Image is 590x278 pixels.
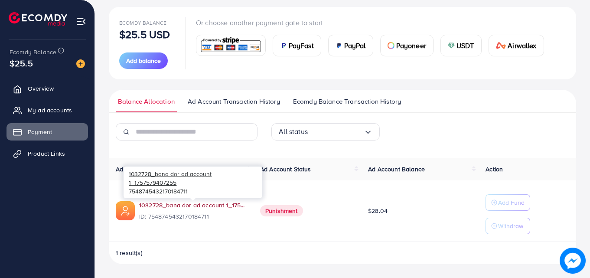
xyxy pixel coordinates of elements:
div: Search for option [271,123,380,141]
span: Ad account [116,165,147,173]
img: card [336,42,342,49]
span: All status [279,125,308,138]
span: Ad Account Transaction History [188,97,280,106]
img: image [76,59,85,68]
span: PayPal [344,40,366,51]
span: My ad accounts [28,106,72,114]
img: card [496,42,506,49]
div: 7548745432170184711 [124,167,262,198]
img: card [448,42,455,49]
span: Balance Allocation [118,97,175,106]
span: 1 result(s) [116,249,143,257]
span: Ad Account Status [260,165,311,173]
p: Or choose another payment gate to start [196,17,551,28]
img: card [280,42,287,49]
button: Withdraw [486,218,530,234]
span: Overview [28,84,54,93]
span: Add balance [126,56,161,65]
a: Payment [7,123,88,141]
img: ic-ads-acc.e4c84228.svg [116,201,135,220]
img: menu [76,16,86,26]
span: Punishment [260,205,303,216]
a: 1032728_bana dor ad account 1_1757579407255 [139,201,246,209]
img: card [388,42,394,49]
button: Add balance [119,52,168,69]
a: cardPayoneer [380,35,434,56]
img: image [560,248,586,274]
span: Ecomdy Balance Transaction History [293,97,401,106]
a: cardPayPal [328,35,373,56]
p: Withdraw [498,221,523,231]
a: cardPayFast [273,35,321,56]
a: My ad accounts [7,101,88,119]
span: Ad Account Balance [368,165,425,173]
button: Add Fund [486,194,530,211]
a: Product Links [7,145,88,162]
span: Payment [28,128,52,136]
span: Product Links [28,149,65,158]
span: Action [486,165,503,173]
span: Ecomdy Balance [10,48,56,56]
img: card [199,36,263,55]
input: Search for option [308,125,364,138]
p: Add Fund [498,197,525,208]
p: $25.5 USD [119,29,170,39]
span: Payoneer [396,40,426,51]
span: $25.5 [10,57,33,69]
a: cardUSDT [440,35,482,56]
a: cardAirwallex [489,35,544,56]
span: 1032728_bana dor ad account 1_1757579407255 [129,170,212,186]
span: Ecomdy Balance [119,19,166,26]
span: $28.04 [368,206,388,215]
a: Overview [7,80,88,97]
span: PayFast [289,40,314,51]
a: card [196,35,266,56]
span: USDT [456,40,474,51]
span: Airwallex [508,40,536,51]
span: ID: 7548745432170184711 [139,212,246,221]
img: logo [9,12,67,26]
